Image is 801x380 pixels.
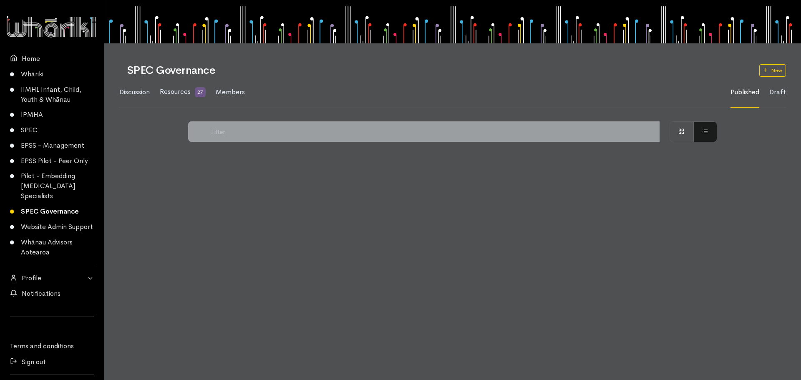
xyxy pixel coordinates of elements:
[730,77,759,108] a: Published
[195,87,206,97] span: 27
[216,77,245,108] a: Members
[119,77,150,108] a: Discussion
[119,88,150,96] span: Discussion
[160,77,206,108] a: Resources 27
[160,87,191,96] span: Resources
[207,121,660,142] input: Filter
[759,64,786,77] a: New
[769,77,786,108] a: Draft
[216,88,245,96] span: Members
[127,65,749,77] h1: SPEC Governance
